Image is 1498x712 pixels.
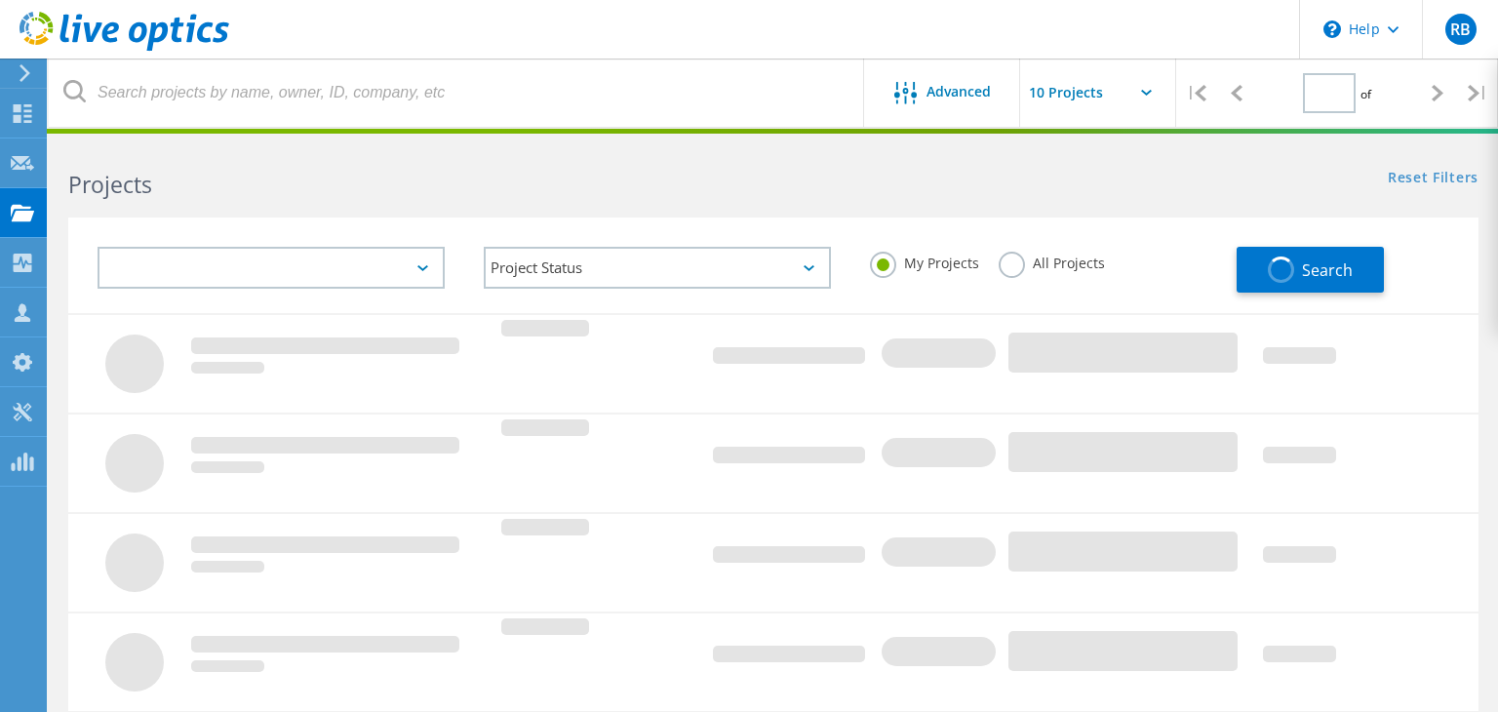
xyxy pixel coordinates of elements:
label: My Projects [870,252,979,270]
div: | [1458,59,1498,128]
span: RB [1450,21,1471,37]
button: Search [1237,247,1384,293]
input: Search projects by name, owner, ID, company, etc [49,59,865,127]
b: Projects [68,169,152,200]
span: Advanced [926,85,991,99]
span: Search [1302,259,1353,281]
svg: \n [1323,20,1341,38]
span: of [1360,86,1371,102]
a: Reset Filters [1388,171,1478,187]
label: All Projects [999,252,1105,270]
a: Live Optics Dashboard [20,41,229,55]
div: Project Status [484,247,831,289]
div: | [1176,59,1216,128]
